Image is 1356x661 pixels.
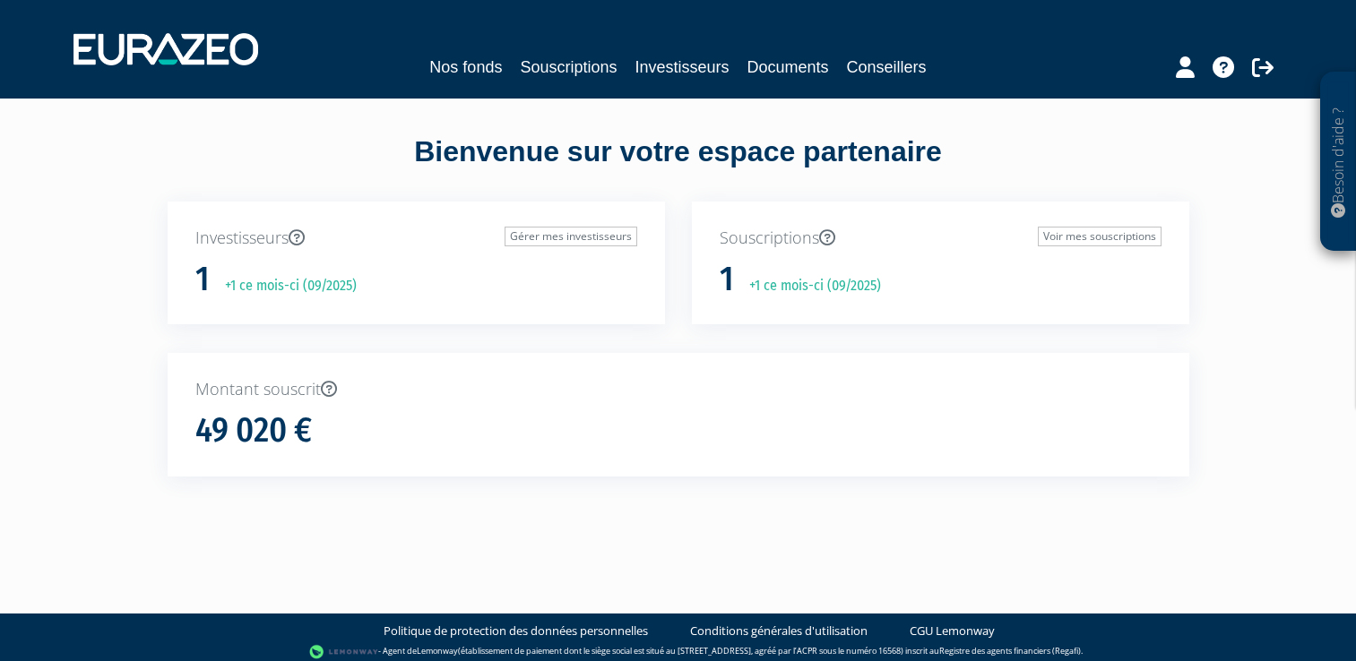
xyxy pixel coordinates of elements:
p: Besoin d'aide ? [1328,82,1349,243]
p: Investisseurs [195,227,637,250]
a: Gérer mes investisseurs [505,227,637,246]
img: 1732889491-logotype_eurazeo_blanc_rvb.png [73,33,258,65]
a: Registre des agents financiers (Regafi) [939,645,1081,657]
h1: 1 [720,261,734,298]
a: Politique de protection des données personnelles [384,622,648,640]
a: Voir mes souscriptions [1038,227,1162,246]
a: Conditions générales d'utilisation [690,622,868,640]
a: Lemonway [417,645,458,657]
div: Bienvenue sur votre espace partenaire [154,132,1203,202]
a: Investisseurs [635,55,729,80]
a: Souscriptions [520,55,617,80]
img: logo-lemonway.png [309,643,378,661]
a: Nos fonds [429,55,502,80]
a: Conseillers [847,55,927,80]
h1: 1 [195,261,210,298]
h1: 49 020 € [195,412,312,450]
p: Montant souscrit [195,378,1162,401]
a: CGU Lemonway [910,622,995,640]
div: - Agent de (établissement de paiement dont le siège social est situé au [STREET_ADDRESS], agréé p... [18,643,1338,661]
p: Souscriptions [720,227,1162,250]
a: Documents [747,55,829,80]
p: +1 ce mois-ci (09/2025) [212,276,357,296]
p: +1 ce mois-ci (09/2025) [737,276,881,296]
